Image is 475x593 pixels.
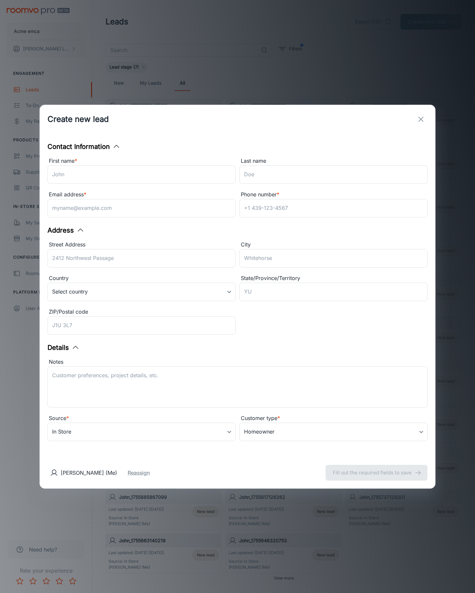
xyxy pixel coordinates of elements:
button: exit [414,113,427,126]
button: Address [47,225,84,235]
div: Homeowner [239,423,427,441]
div: Select country [47,283,236,301]
div: Street Address [47,240,236,249]
div: State/Province/Territory [239,274,427,283]
input: J1U 3L7 [47,316,236,335]
input: John [47,165,236,184]
div: Last name [239,157,427,165]
div: In Store [47,423,236,441]
button: Contact Information [47,142,120,152]
p: [PERSON_NAME] (Me) [61,469,117,477]
div: Customer type [239,414,427,423]
div: City [239,240,427,249]
input: 2412 Northwest Passage [47,249,236,268]
button: Details [47,343,79,353]
div: Source [47,414,236,423]
input: Whitehorse [239,249,427,268]
input: Doe [239,165,427,184]
div: Country [47,274,236,283]
div: First name [47,157,236,165]
h1: Create new lead [47,113,109,125]
button: Reassign [128,469,150,477]
div: Email address [47,190,236,199]
input: myname@example.com [47,199,236,217]
div: ZIP/Postal code [47,308,236,316]
input: YU [239,283,427,301]
div: Phone number [239,190,427,199]
div: Notes [47,358,427,366]
input: +1 439-123-4567 [239,199,427,217]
